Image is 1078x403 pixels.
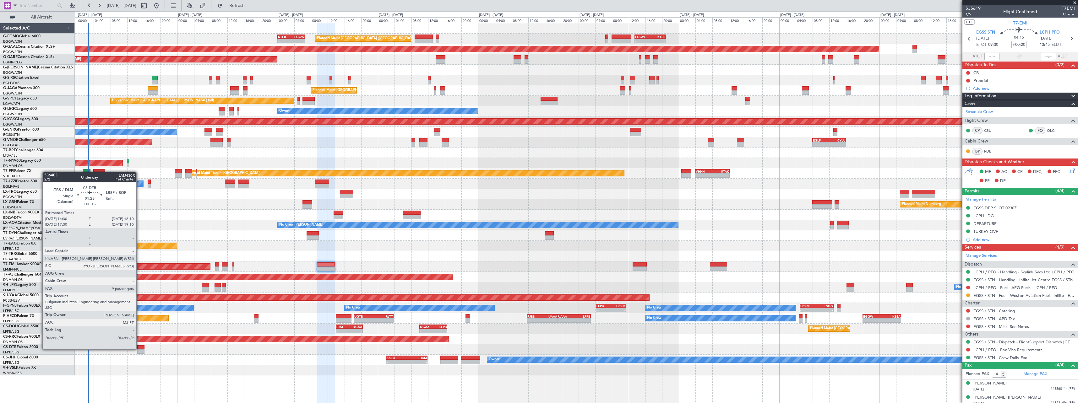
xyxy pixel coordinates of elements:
[973,229,998,234] div: TURKEY OVF
[863,17,879,23] div: 20:00
[762,17,779,23] div: 20:00
[3,273,41,277] a: T7-AJIChallenger 604
[3,356,17,359] span: CS-JHH
[880,13,905,18] div: [DATE] - [DATE]
[973,213,994,218] div: LCPH LDG
[379,13,403,18] div: [DATE] - [DATE]
[3,211,15,214] span: LX-INB
[3,325,18,328] span: CS-DOU
[879,17,896,23] div: 00:00
[596,308,611,312] div: -
[3,211,53,214] a: LX-INBFalcon 900EX EASy II
[3,174,22,179] a: VHHH/HKG
[863,319,882,322] div: -
[545,17,562,23] div: 16:00
[354,319,373,322] div: -
[108,179,118,188] div: Owner
[985,178,990,184] span: FP
[144,17,161,23] div: 16:00
[291,35,304,39] div: EGGW
[973,308,1015,314] a: EGSS / STN - Catering
[988,42,998,48] span: 09:30
[3,70,22,75] a: EGGW/LTN
[3,107,17,111] span: G-LEGC
[635,35,650,39] div: EGGW
[946,17,963,23] div: 16:00
[650,35,665,39] div: KTEB
[3,39,22,44] a: EGGW/LTN
[3,35,41,38] a: G-FOMOGlobal 6000
[1047,128,1061,133] a: OLC
[810,324,909,333] div: Planned Maint [GEOGRAPHIC_DATA] ([GEOGRAPHIC_DATA])
[3,221,18,225] span: LX-AOA
[3,169,14,173] span: T7-FFI
[3,360,19,365] a: LFPB/LBG
[611,308,625,312] div: -
[829,142,845,146] div: -
[863,314,882,318] div: EGGW
[800,308,817,312] div: -
[1017,169,1023,175] span: CR
[3,293,17,297] span: 9H-YAA
[3,164,23,168] a: DNMM/LOS
[965,93,996,100] span: Leg Information
[1003,8,1037,15] div: Flight Confirmed
[528,17,545,23] div: 12:00
[3,195,22,199] a: EGGW/LTN
[3,335,40,339] a: CS-RRCFalcon 900LX
[1014,35,1024,41] span: 04:15
[420,325,433,329] div: DGAA
[965,331,978,338] span: Others
[558,314,574,318] div: UAAA
[278,35,291,39] div: KTEB
[965,159,1024,166] span: Dispatch Checks and Weather
[964,19,975,25] button: UTC
[966,371,989,377] label: Planned PAX
[3,169,31,173] a: T7-FFIFalcon 7X
[278,17,294,23] div: 00:00
[3,242,19,245] span: T7-EAGL
[662,17,679,23] div: 20:00
[1055,244,1064,250] span: (4/9)
[3,66,73,69] a: G-[PERSON_NAME]Cessna Citation XLS
[650,39,665,43] div: -
[930,17,946,23] div: 12:00
[813,138,829,142] div: EGLF
[558,319,574,322] div: -
[985,169,991,175] span: MF
[965,138,988,145] span: Cabin Crew
[3,128,18,132] span: G-ENRG
[3,35,19,38] span: G-FOMO
[796,17,813,23] div: 04:00
[3,45,55,49] a: G-GAALCessna Citation XLS+
[3,66,38,69] span: G-[PERSON_NAME]
[294,17,311,23] div: 04:00
[542,319,557,322] div: -
[779,17,796,23] div: 00:00
[1055,187,1064,194] span: (4/4)
[3,76,15,80] span: G-SIRS
[596,304,611,308] div: LFPB
[813,142,829,146] div: -
[3,112,22,116] a: EGGW/LTN
[407,356,427,360] div: EHAM
[3,257,22,261] a: DGAA/ACC
[107,3,136,8] span: [DATE] - [DATE]
[829,138,845,142] div: CYUL
[3,283,16,287] span: 9H-LPZ
[3,246,19,251] a: LFPB/LBG
[3,184,19,189] a: EGLF/FAB
[966,12,981,17] span: 1/5
[913,17,929,23] div: 08:00
[373,319,393,322] div: -
[965,117,988,124] span: Flight Crew
[896,17,913,23] div: 04:00
[433,325,447,329] div: LFPB
[1013,20,1027,26] span: T7-EMI
[966,5,981,12] span: 535619
[3,329,19,334] a: LFPB/LBG
[3,335,17,339] span: CS-RRC
[612,17,629,23] div: 08:00
[16,15,66,19] span: All Aircraft
[1040,42,1050,48] span: 13:45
